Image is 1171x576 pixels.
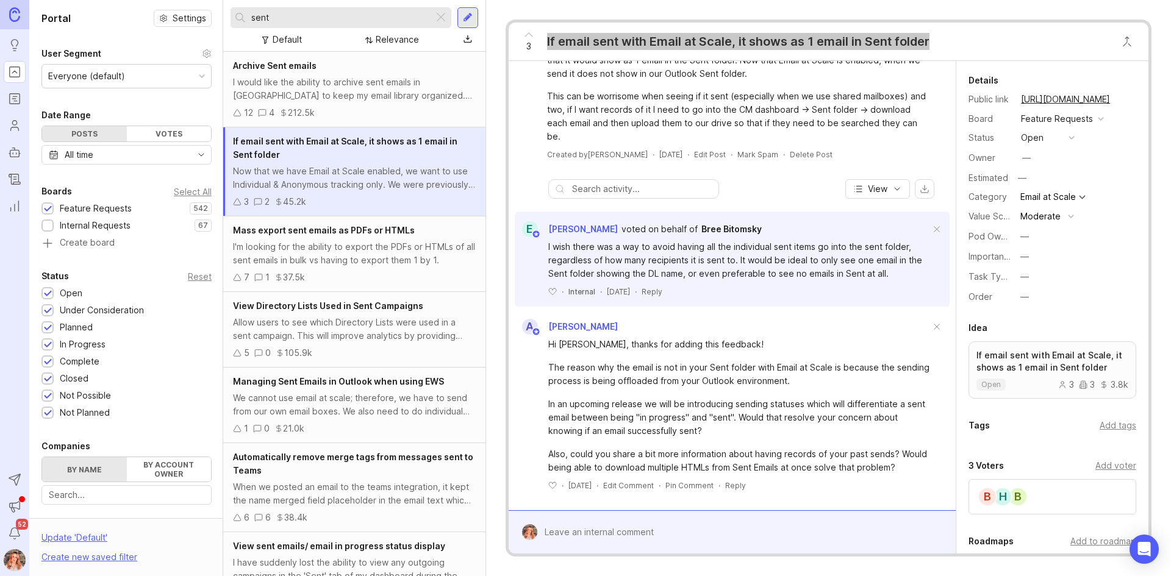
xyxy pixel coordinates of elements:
div: In Progress [60,338,106,351]
button: export comments [915,179,934,199]
div: 45.2k [283,195,306,208]
div: 7 [244,271,249,284]
div: 3 [1058,380,1074,389]
label: By name [42,457,127,482]
div: 1 [265,271,270,284]
div: Relevance [376,33,419,46]
div: — [1020,250,1029,263]
div: — [1020,230,1029,243]
div: Feature Requests [60,202,132,215]
div: · [659,480,661,491]
button: Send to Autopilot [4,469,26,491]
span: View Directory Lists Used in Sent Campaigns [233,300,423,311]
time: [DATE] [568,481,592,490]
p: 542 [193,204,208,213]
label: Task Type [969,271,1012,282]
span: [PERSON_NAME] [548,224,618,234]
div: Allow users to see which Directory Lists were used in a sent campaign. This will improve analytic... [233,316,476,343]
button: Mark Spam [737,149,778,160]
div: H [993,487,1012,507]
a: Users [4,115,26,137]
img: Bronwen W [518,524,542,540]
span: Bree Bitomsky [701,224,762,234]
a: Settings [154,10,212,27]
div: voted on behalf of [621,222,698,236]
span: View [868,183,887,195]
div: · [731,149,732,160]
span: If email sent with Email at Scale, it shows as 1 email in Sent folder [233,136,457,160]
div: 12 [244,106,253,119]
img: member badge [531,327,540,336]
div: I'm looking for the ability to export the PDFs or HTMLs of all sent emails in bulk vs having to e... [233,240,476,267]
a: Ideas [4,34,26,56]
img: Canny Home [9,7,20,21]
div: Planned [60,321,93,334]
div: Hi [PERSON_NAME], thanks for adding this feedback! [548,338,930,351]
div: Created by [PERSON_NAME] [547,149,648,160]
div: · [562,286,564,297]
div: 38.4k [284,511,307,524]
a: [URL][DOMAIN_NAME] [1017,91,1114,107]
div: — [1022,151,1031,165]
div: B [978,487,997,507]
div: All time [65,148,93,162]
div: — [1020,270,1029,283]
div: Internal [568,286,595,297]
div: Moderate [1020,210,1061,223]
time: [DATE] [607,287,630,296]
a: E[PERSON_NAME] [515,221,618,237]
div: Estimated [969,174,1008,182]
div: Board [969,112,1011,126]
div: Boards [41,184,72,199]
div: Complete [60,355,99,368]
div: Not Possible [60,389,111,402]
div: · [600,286,602,297]
div: Not Planned [60,406,110,419]
div: 21.0k [283,422,304,435]
a: Changelog [4,168,26,190]
div: Internal Requests [60,219,131,232]
a: If email sent with Email at Scale, it shows as 1 email in Sent folderopen333.8k [969,341,1136,399]
input: Search... [49,488,204,502]
div: B [1008,487,1028,507]
a: Bree Bitomsky [701,222,762,236]
h1: Portal [41,11,71,26]
div: When we posted an email to the teams integration, it kept the name merged field placeholder in th... [233,480,476,507]
label: By account owner [127,457,212,482]
label: Pod Ownership [969,231,1031,241]
input: Search activity... [572,182,712,196]
div: Add voter [1095,459,1136,472]
button: Announcements [4,496,26,517]
div: If email sent with Email at Scale, it shows as 1 email in Sent folder [547,33,929,50]
div: open [1021,131,1044,144]
div: Roadmaps [969,534,1014,549]
div: Reply [642,286,662,297]
span: View sent emails/ email in progress status display [233,541,445,551]
div: 6 [265,511,271,524]
div: Votes [127,126,212,141]
label: Order [969,291,992,302]
div: Owner [969,151,1011,165]
div: Email at Scale [1020,193,1076,201]
div: 105.9k [284,346,312,360]
p: If email sent with Email at Scale, it shows as 1 email in Sent folder [976,349,1128,374]
div: 3 [1079,380,1095,389]
a: If email sent with Email at Scale, it shows as 1 email in Sent folderNow that we have Email at Sc... [223,127,485,216]
svg: toggle icon [192,150,211,160]
div: This can be worrisome when seeing if it sent (especially when we use shared mailboxes) and two, i... [547,90,931,143]
div: Category [969,190,1011,204]
div: Edit Comment [603,480,654,491]
p: 67 [198,221,208,230]
div: Reset [188,273,212,280]
div: Edit Post [694,149,726,160]
div: Status [41,269,69,283]
a: Archive Sent emailsI would like the ability to archive sent emails in [GEOGRAPHIC_DATA] to keep m... [223,52,485,127]
div: Details [969,73,998,88]
div: Feature Requests [1021,112,1093,126]
a: [DATE] [659,149,682,160]
div: Open [60,286,82,300]
div: · [596,480,598,491]
input: Search... [251,11,429,24]
div: 2 [265,195,270,208]
div: — [1014,170,1030,186]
